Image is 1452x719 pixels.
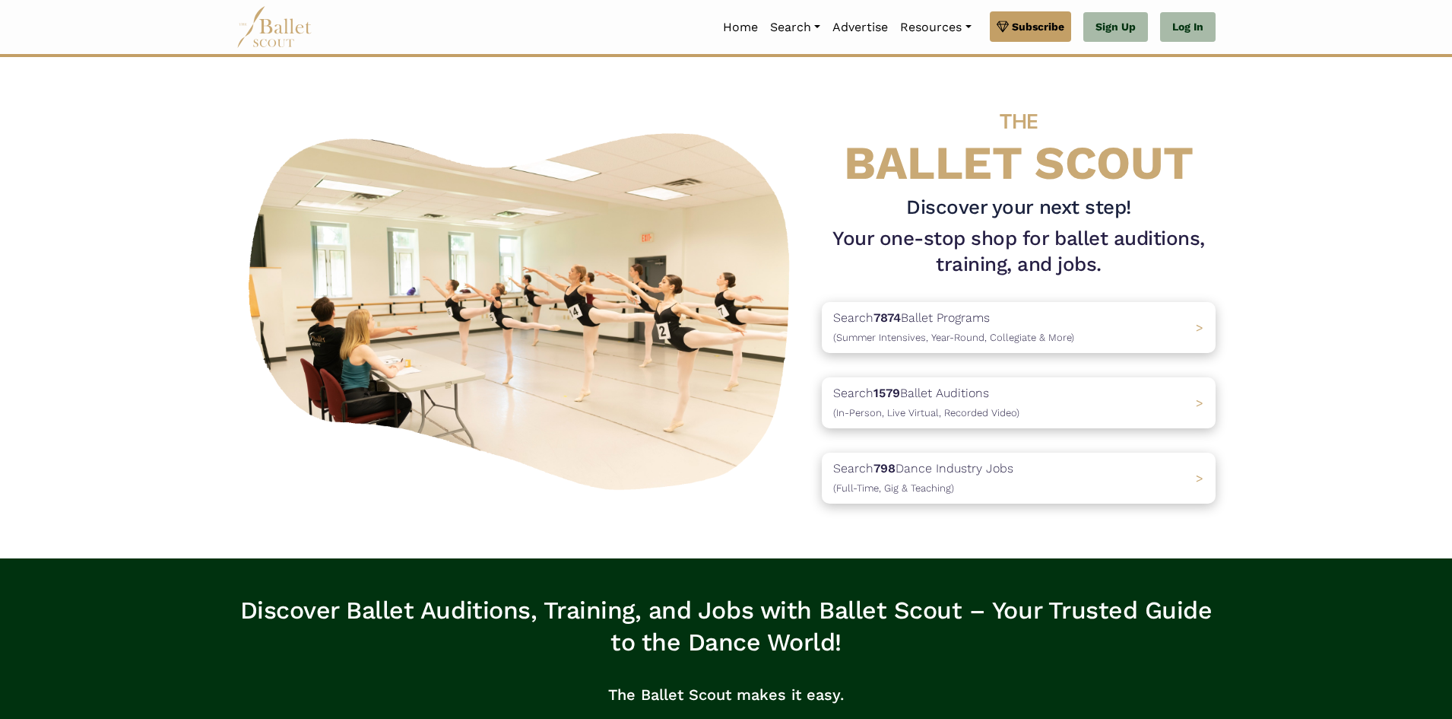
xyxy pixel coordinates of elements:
[1196,320,1203,335] span: >
[717,11,764,43] a: Home
[990,11,1071,42] a: Subscribe
[1083,12,1148,43] a: Sign Up
[833,308,1074,347] p: Search Ballet Programs
[822,302,1216,353] a: Search7874Ballet Programs(Summer Intensives, Year-Round, Collegiate & More)>
[833,459,1013,498] p: Search Dance Industry Jobs
[833,332,1074,343] span: (Summer Intensives, Year-Round, Collegiate & More)
[236,595,1216,658] h3: Discover Ballet Auditions, Training, and Jobs with Ballet Scout – Your Trusted Guide to the Dance...
[1012,18,1064,35] span: Subscribe
[822,195,1216,221] h3: Discover your next step!
[997,18,1009,35] img: gem.svg
[873,386,900,400] b: 1579
[822,377,1216,428] a: Search1579Ballet Auditions(In-Person, Live Virtual, Recorded Video) >
[822,87,1216,189] h4: BALLET SCOUT
[826,11,894,43] a: Advertise
[236,116,810,499] img: A group of ballerinas talking to each other in a ballet studio
[873,461,896,476] b: 798
[822,453,1216,504] a: Search798Dance Industry Jobs(Full-Time, Gig & Teaching) >
[822,226,1216,278] h1: Your one-stop shop for ballet auditions, training, and jobs.
[764,11,826,43] a: Search
[1000,109,1038,134] span: THE
[894,11,977,43] a: Resources
[1196,471,1203,485] span: >
[833,407,1019,418] span: (In-Person, Live Virtual, Recorded Video)
[833,383,1019,422] p: Search Ballet Auditions
[1196,396,1203,410] span: >
[1160,12,1216,43] a: Log In
[873,310,901,325] b: 7874
[236,670,1216,719] p: The Ballet Scout makes it easy.
[833,482,954,494] span: (Full-Time, Gig & Teaching)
